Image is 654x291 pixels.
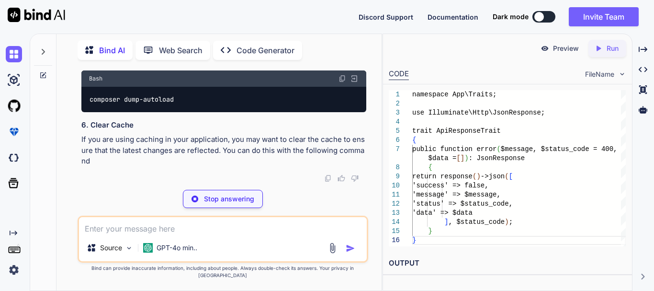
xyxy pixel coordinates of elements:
[493,12,529,22] span: Dark mode
[389,69,409,80] div: CODE
[359,13,413,21] span: Discord Support
[389,236,400,245] div: 16
[159,45,203,56] p: Web Search
[324,175,332,182] img: copy
[389,190,400,199] div: 11
[338,75,346,82] img: copy
[509,173,513,180] span: [
[389,181,400,190] div: 10
[389,108,400,117] div: 3
[6,72,22,88] img: ai-studio
[6,124,22,140] img: premium
[8,8,65,22] img: Bind AI
[541,44,549,53] img: preview
[6,150,22,166] img: darkCloudIdeIcon
[569,7,639,26] button: Invite Team
[389,136,400,145] div: 6
[389,199,400,209] div: 12
[327,243,338,254] img: attachment
[505,218,508,226] span: )
[456,154,460,162] span: [
[389,117,400,127] div: 4
[389,218,400,227] div: 14
[389,172,400,181] div: 9
[412,173,473,180] span: return response
[412,200,513,208] span: 'status' => $status_code,
[338,175,345,182] img: like
[412,91,496,98] span: namespace App\Traits;
[469,154,525,162] span: : JsonResponse
[389,145,400,154] div: 7
[412,127,501,135] span: trait ApiResponseTrait
[464,154,468,162] span: )
[389,90,400,99] div: 1
[428,154,457,162] span: $data =
[204,194,254,204] p: Stop answering
[444,218,448,226] span: ]
[346,244,355,253] img: icon
[412,236,416,244] span: }
[428,13,478,21] span: Documentation
[237,45,294,56] p: Code Generator
[412,145,496,153] span: public function error
[359,12,413,22] button: Discord Support
[389,163,400,172] div: 8
[89,94,175,105] code: composer dump-autoload
[473,173,476,180] span: (
[476,173,480,180] span: )
[383,252,632,275] h2: OUTPUT
[81,120,366,131] h3: 6. Clear Cache
[412,136,416,144] span: {
[6,262,22,278] img: settings
[428,163,432,171] span: {
[6,98,22,114] img: githubLight
[351,175,359,182] img: dislike
[509,218,513,226] span: ;
[412,182,489,189] span: 'success' => false,
[100,243,122,253] p: Source
[607,44,619,53] p: Run
[496,145,500,153] span: (
[449,218,505,226] span: , $status_code
[412,209,473,217] span: 'data' => $data
[99,45,125,56] p: Bind AI
[143,243,153,253] img: GPT-4o mini
[125,244,133,252] img: Pick Models
[350,74,359,83] img: Open in Browser
[389,209,400,218] div: 13
[505,173,508,180] span: (
[412,191,501,198] span: 'message' => $message,
[389,99,400,108] div: 2
[428,227,432,235] span: }
[389,127,400,136] div: 5
[389,227,400,236] div: 15
[6,46,22,62] img: chat
[78,265,368,279] p: Bind can provide inaccurate information, including about people. Always double-check its answers....
[81,134,366,167] p: If you are using caching in your application, you may want to clear the cache to ensure that the ...
[157,243,197,253] p: GPT-4o min..
[481,173,505,180] span: ->json
[461,154,464,162] span: ]
[618,70,626,78] img: chevron down
[412,109,545,116] span: use Illuminate\Http\JsonResponse;
[585,70,614,79] span: FileName
[501,145,618,153] span: $message, $status_code = 400,
[428,12,478,22] button: Documentation
[89,75,102,82] span: Bash
[553,44,579,53] p: Preview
